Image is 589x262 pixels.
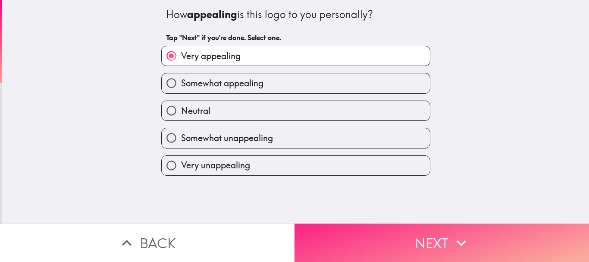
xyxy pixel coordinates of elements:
[162,128,430,148] button: Somewhat unappealing
[162,101,430,120] button: Neutral
[162,46,430,66] button: Very appealing
[187,8,237,21] b: appealing
[181,77,263,89] span: Somewhat appealing
[294,224,589,262] button: Next
[162,73,430,93] button: Somewhat appealing
[181,159,250,171] span: Very unappealing
[166,33,426,42] h6: Tap "Next" if you're done. Select one.
[166,7,426,22] div: How is this logo to you personally?
[181,105,210,117] span: Neutral
[181,50,241,62] span: Very appealing
[181,132,273,144] span: Somewhat unappealing
[162,156,430,175] button: Very unappealing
